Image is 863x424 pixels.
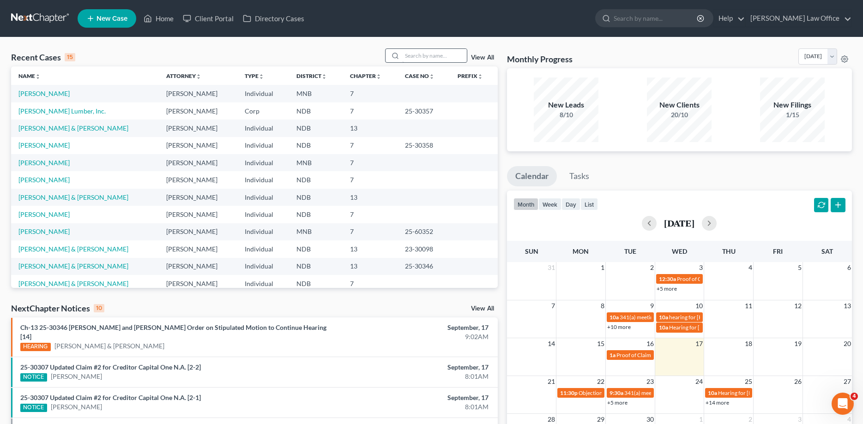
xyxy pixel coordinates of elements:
[821,247,833,255] span: Sat
[343,154,398,171] td: 7
[18,107,106,115] a: [PERSON_NAME] Lumber, Inc.
[18,262,128,270] a: [PERSON_NAME] & [PERSON_NAME]
[237,102,289,119] td: Corp
[289,189,343,206] td: NDB
[159,137,237,154] td: [PERSON_NAME]
[343,119,398,137] td: 13
[507,54,573,65] h3: Monthly Progress
[507,166,557,186] a: Calendar
[718,389,790,396] span: Hearing for [PERSON_NAME]
[664,218,694,228] h2: [DATE]
[677,275,813,282] span: Proof of Claim Deadline - Standard for [PERSON_NAME]
[343,171,398,188] td: 7
[694,376,704,387] span: 24
[579,389,724,396] span: Objections to Discharge Due (PFMC-7) for [PERSON_NAME]
[237,258,289,275] td: Individual
[338,363,489,372] div: September, 17
[832,393,854,415] iframe: Intercom live chat
[773,247,783,255] span: Fri
[647,110,712,119] div: 20/10
[237,154,289,171] td: Individual
[338,402,489,412] div: 8:01AM
[405,72,435,79] a: Case Nounfold_more
[534,100,598,110] div: New Leads
[237,240,289,257] td: Individual
[18,141,70,149] a: [PERSON_NAME]
[744,338,753,349] span: 18
[289,171,343,188] td: NDB
[706,399,729,406] a: +14 more
[343,275,398,292] td: 7
[159,102,237,119] td: [PERSON_NAME]
[561,198,580,210] button: day
[471,305,494,312] a: View All
[159,154,237,171] td: [PERSON_NAME]
[20,343,51,351] div: HEARING
[647,100,712,110] div: New Clients
[65,53,75,61] div: 15
[538,198,561,210] button: week
[580,198,598,210] button: list
[550,300,556,311] span: 7
[159,119,237,137] td: [PERSON_NAME]
[18,280,128,287] a: [PERSON_NAME] & [PERSON_NAME]
[237,85,289,102] td: Individual
[237,137,289,154] td: Individual
[843,300,852,311] span: 13
[694,338,704,349] span: 17
[11,52,75,63] div: Recent Cases
[843,338,852,349] span: 20
[289,275,343,292] td: NDB
[289,240,343,257] td: NDB
[646,376,655,387] span: 23
[18,193,128,201] a: [PERSON_NAME] & [PERSON_NAME]
[610,389,623,396] span: 9:30a
[398,137,450,154] td: 25-30358
[471,54,494,61] a: View All
[573,247,589,255] span: Mon
[289,119,343,137] td: NDB
[429,74,435,79] i: unfold_more
[20,323,326,340] a: Ch-13 25-30346 [PERSON_NAME] and [PERSON_NAME] Order on Stipulated Motion to Continue Hearing [14]
[607,399,628,406] a: +5 more
[657,285,677,292] a: +5 more
[600,262,605,273] span: 1
[534,110,598,119] div: 8/10
[851,393,858,400] span: 4
[54,341,164,351] a: [PERSON_NAME] & [PERSON_NAME]
[398,240,450,257] td: 23-30098
[139,10,178,27] a: Home
[20,363,201,371] a: 25-30307 Updated Claim #2 for Creditor Capital One N.A. [2-2]
[669,324,790,331] span: Hearing for [PERSON_NAME] & [PERSON_NAME]
[616,352,761,358] span: Proof of Claim Deadline - Government for [PERSON_NAME]
[237,119,289,137] td: Individual
[620,314,664,321] span: 341(a) meeting for
[338,372,489,381] div: 8:01AM
[289,102,343,119] td: NDB
[722,247,736,255] span: Thu
[289,154,343,171] td: MNB
[746,10,851,27] a: [PERSON_NAME] Law Office
[289,137,343,154] td: NDB
[458,72,483,79] a: Prefixunfold_more
[343,206,398,223] td: 7
[11,303,104,314] div: NextChapter Notices
[20,394,201,401] a: 25-30307 Updated Claim #2 for Creditor Capital One N.A. [2-1]
[793,338,803,349] span: 19
[659,324,668,331] span: 10a
[18,72,41,79] a: Nameunfold_more
[343,240,398,257] td: 13
[289,223,343,240] td: MNB
[793,300,803,311] span: 12
[18,176,70,184] a: [PERSON_NAME]
[196,74,201,79] i: unfold_more
[561,166,597,186] a: Tasks
[338,323,489,332] div: September, 17
[797,262,803,273] span: 5
[321,74,327,79] i: unfold_more
[846,262,852,273] span: 6
[547,338,556,349] span: 14
[238,10,309,27] a: Directory Cases
[289,206,343,223] td: NDB
[343,102,398,119] td: 7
